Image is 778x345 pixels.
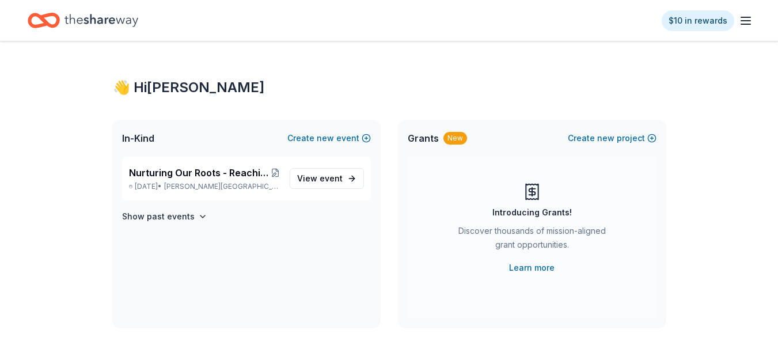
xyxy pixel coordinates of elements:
span: new [597,131,614,145]
p: [DATE] • [129,182,280,191]
h4: Show past events [122,210,195,223]
button: Show past events [122,210,207,223]
span: [PERSON_NAME][GEOGRAPHIC_DATA][PERSON_NAME], [GEOGRAPHIC_DATA] [164,182,280,191]
a: Learn more [509,261,555,275]
span: Grants [408,131,439,145]
button: Createnewproject [568,131,656,145]
span: View [297,172,343,185]
span: Nurturing Our Roots - Reaching for the Sky Dougbe River School Gala 2025 [129,166,271,180]
div: 👋 Hi [PERSON_NAME] [113,78,666,97]
span: new [317,131,334,145]
a: $10 in rewards [662,10,734,31]
div: Discover thousands of mission-aligned grant opportunities. [454,224,610,256]
a: Home [28,7,138,34]
span: event [320,173,343,183]
span: In-Kind [122,131,154,145]
div: Introducing Grants! [492,206,572,219]
a: View event [290,168,364,189]
div: New [443,132,467,145]
button: Createnewevent [287,131,371,145]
